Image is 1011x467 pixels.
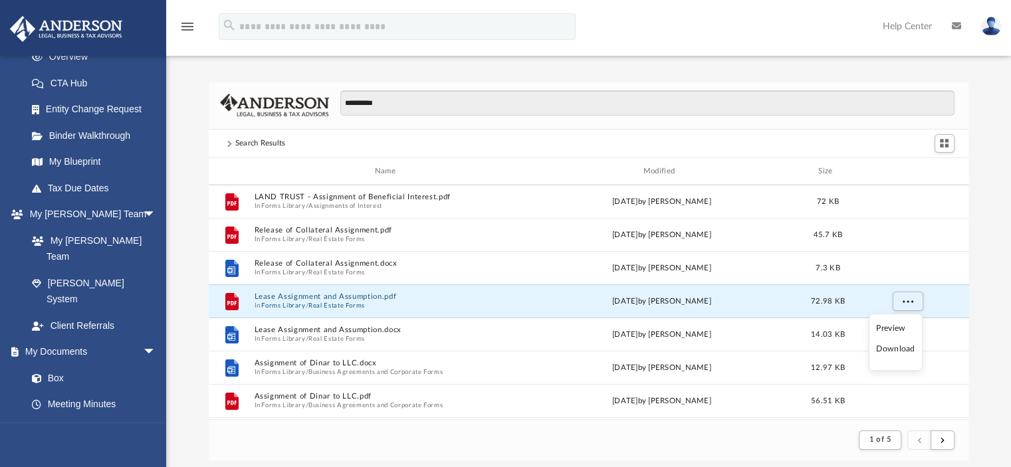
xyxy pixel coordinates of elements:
[261,368,305,377] button: Forms Library
[261,335,305,343] button: Forms Library
[254,335,522,343] span: In
[869,436,891,443] span: 1 of 5
[261,202,305,211] button: Forms Library
[892,292,923,312] button: More options
[527,165,795,177] div: Modified
[308,202,382,211] button: Assignments of Interest
[254,227,522,235] button: Release of Collateral Assignment.pdf
[876,342,915,356] li: Download
[308,335,365,343] button: Real Estate Forms
[528,196,796,208] div: [DATE] by [PERSON_NAME]
[19,365,163,391] a: Box
[305,302,308,310] span: /
[892,258,923,278] button: More options
[305,335,308,343] span: /
[179,19,195,35] i: menu
[19,175,176,201] a: Tax Due Dates
[528,262,796,274] div: [DATE] by [PERSON_NAME]
[19,149,169,175] a: My Blueprint
[308,368,443,377] button: Business Agreements and Corporate Forms
[892,391,923,411] button: More options
[254,393,522,401] button: Assignment of Dinar to LLC.pdf
[308,302,365,310] button: Real Estate Forms
[235,138,286,149] div: Search Results
[19,44,176,70] a: Overview
[19,70,176,96] a: CTA Hub
[528,296,796,308] div: [DATE] by [PERSON_NAME]
[810,397,844,405] span: 56.51 KB
[19,227,163,270] a: My [PERSON_NAME] Team
[305,268,308,277] span: /
[254,359,522,368] button: Assignment of Dinar to LLC.docx
[261,235,305,244] button: Forms Library
[19,270,169,312] a: [PERSON_NAME] System
[810,331,844,338] span: 14.03 KB
[801,165,854,177] div: Size
[813,231,842,238] span: 45.7 KB
[308,235,365,244] button: Real Estate Forms
[859,430,901,449] button: 1 of 5
[254,260,522,268] button: Release of Collateral Assignment.docx
[214,165,247,177] div: id
[19,417,163,444] a: Forms Library
[981,17,1001,36] img: User Pic
[19,312,169,339] a: Client Referrals
[810,298,844,305] span: 72.98 KB
[816,264,840,272] span: 7.3 KB
[892,192,923,212] button: More options
[143,339,169,366] span: arrow_drop_down
[261,401,305,410] button: Forms Library
[340,90,954,116] input: Search files and folders
[254,202,522,211] span: In
[254,326,522,335] button: Lease Assignment and Assumption.docx
[179,25,195,35] a: menu
[254,268,522,277] span: In
[254,235,522,244] span: In
[6,16,126,42] img: Anderson Advisors Platinum Portal
[816,198,838,205] span: 72 KB
[254,302,522,310] span: In
[860,165,953,177] div: id
[876,322,915,335] li: Preview
[254,368,522,377] span: In
[308,268,365,277] button: Real Estate Forms
[19,122,176,149] a: Binder Walkthrough
[209,185,969,419] div: grid
[253,165,521,177] div: Name
[935,134,955,153] button: Switch to Grid View
[9,201,169,228] a: My [PERSON_NAME] Teamarrow_drop_down
[869,314,923,371] ul: More options
[528,362,796,374] div: [DATE] by [PERSON_NAME]
[254,193,522,202] button: LAND TRUST - Assignment of Beneficial Interest.pdf
[305,235,308,244] span: /
[308,401,443,410] button: Business Agreements and Corporate Forms
[9,339,169,365] a: My Documentsarrow_drop_down
[19,96,176,123] a: Entity Change Request
[892,358,923,378] button: More options
[305,401,308,410] span: /
[143,201,169,229] span: arrow_drop_down
[892,225,923,245] button: More options
[810,364,844,371] span: 12.97 KB
[892,325,923,345] button: More options
[261,302,305,310] button: Forms Library
[305,368,308,377] span: /
[254,293,522,302] button: Lease Assignment and Assumption.pdf
[254,401,522,410] span: In
[528,329,796,341] div: [DATE] by [PERSON_NAME]
[222,18,237,33] i: search
[305,202,308,211] span: /
[528,395,796,407] div: [DATE] by [PERSON_NAME]
[19,391,169,418] a: Meeting Minutes
[261,268,305,277] button: Forms Library
[528,229,796,241] div: [DATE] by [PERSON_NAME]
